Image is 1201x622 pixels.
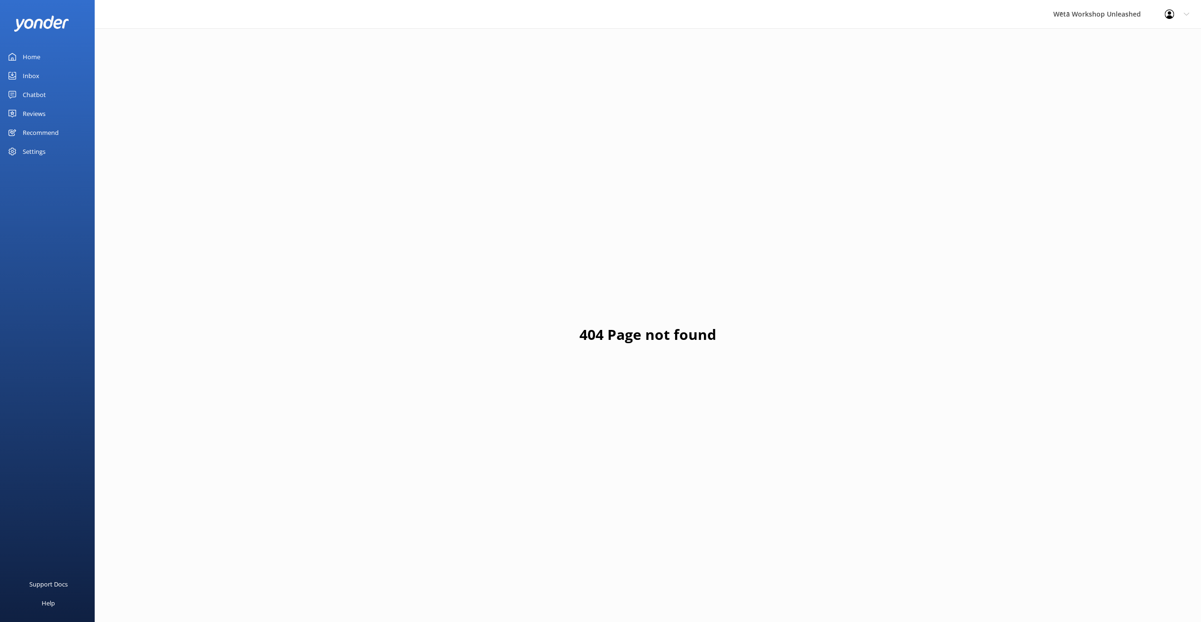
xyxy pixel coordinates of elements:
div: Inbox [23,66,39,85]
div: Help [42,594,55,613]
div: Reviews [23,104,45,123]
div: Chatbot [23,85,46,104]
div: Home [23,47,40,66]
h1: 404 Page not found [579,323,716,346]
div: Support Docs [29,575,68,594]
img: yonder-white-logo.png [14,16,69,31]
div: Recommend [23,123,59,142]
div: Settings [23,142,45,161]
